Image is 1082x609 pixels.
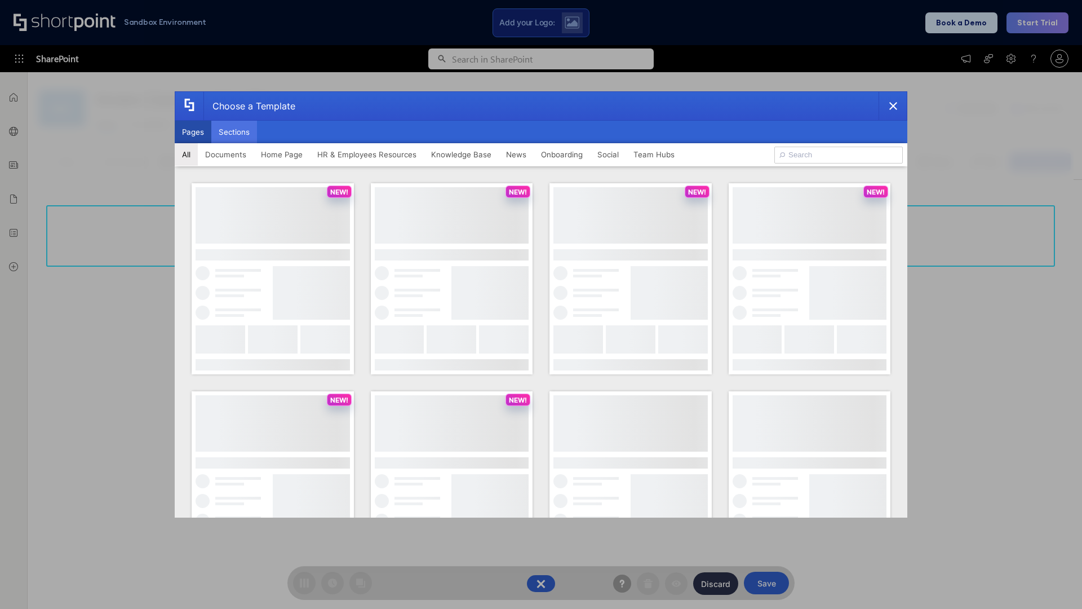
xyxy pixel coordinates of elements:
[626,143,682,166] button: Team Hubs
[424,143,499,166] button: Knowledge Base
[175,121,211,143] button: Pages
[688,188,706,196] p: NEW!
[203,92,295,120] div: Choose a Template
[211,121,257,143] button: Sections
[509,396,527,404] p: NEW!
[590,143,626,166] button: Social
[499,143,534,166] button: News
[198,143,254,166] button: Documents
[175,143,198,166] button: All
[175,91,907,518] div: template selector
[254,143,310,166] button: Home Page
[509,188,527,196] p: NEW!
[310,143,424,166] button: HR & Employees Resources
[774,147,903,164] input: Search
[534,143,590,166] button: Onboarding
[867,188,885,196] p: NEW!
[330,396,348,404] p: NEW!
[1026,555,1082,609] iframe: Chat Widget
[330,188,348,196] p: NEW!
